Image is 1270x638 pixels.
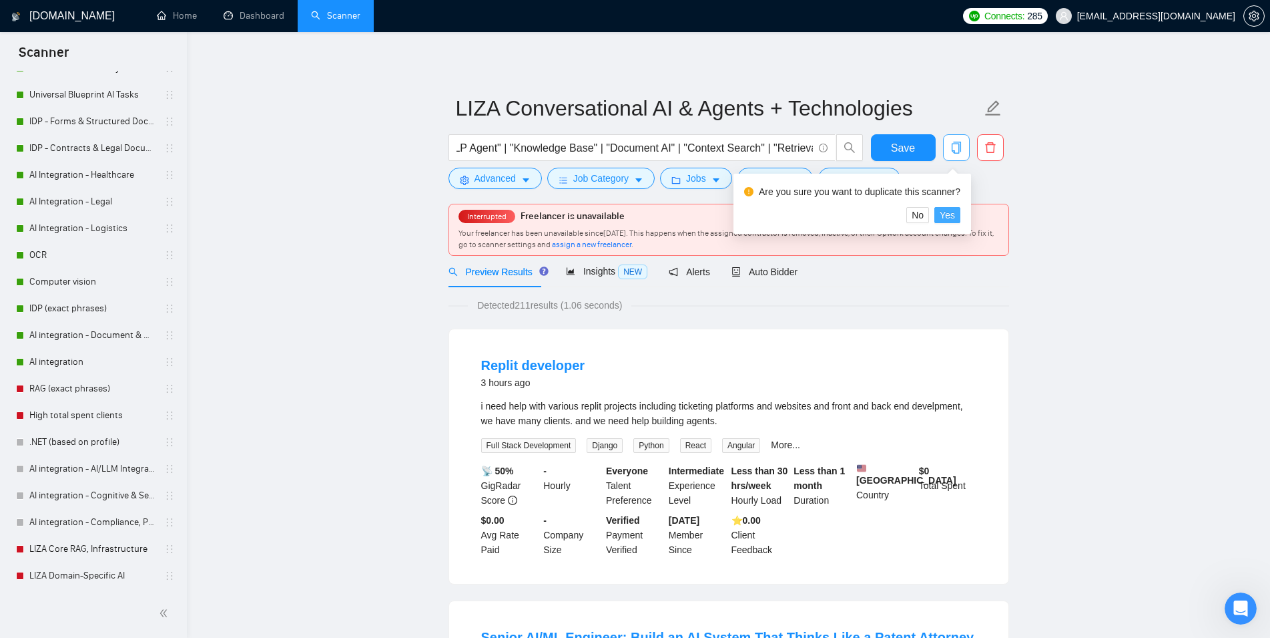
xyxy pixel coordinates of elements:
b: Less than 30 hrs/week [731,466,788,491]
a: More... [771,440,800,450]
span: Freelancer is unavailable [521,210,625,222]
button: barsJob Categorycaret-down [547,168,655,189]
span: Connects: [984,9,1024,23]
a: LIZA Domain-Specific AI [29,563,156,589]
span: setting [460,175,469,185]
span: holder [164,330,175,341]
span: Detected 211 results (1.06 seconds) [468,298,631,313]
span: Job Category [573,171,629,186]
b: Everyone [606,466,648,476]
span: holder [164,544,175,554]
span: No [912,208,924,222]
span: copy [944,142,969,154]
span: holder [164,223,175,234]
a: LIZA Core RAG, Infrastructure [29,536,156,563]
img: logo [11,6,21,27]
span: info-circle [819,144,828,152]
button: No [906,207,929,223]
div: 3 hours ago [481,375,585,391]
span: info-circle [508,496,517,505]
span: folder [671,175,681,185]
img: 🇺🇸 [857,464,866,473]
span: Jobs [686,171,706,186]
div: Client Feedback [729,513,791,557]
button: delete [977,134,1004,161]
span: Yes [940,208,955,222]
span: holder [164,410,175,421]
span: holder [164,571,175,581]
span: holder [164,517,175,528]
b: - [543,515,547,526]
span: holder [164,90,175,100]
a: AI integration - Compliance, Post-processing & Enrichment [29,509,156,536]
span: Alerts [669,267,710,277]
a: AI integration - Cognitive & Semantic Document Intelligence [29,482,156,509]
div: Avg Rate Paid [479,513,541,557]
span: Auto Bidder [731,267,798,277]
a: homeHome [157,10,197,21]
span: NEW [618,265,647,279]
span: double-left [159,607,172,620]
span: 285 [1027,9,1042,23]
div: Total Spent [916,464,979,508]
a: AI Integration - Logistics [29,215,156,242]
a: IDP - Forms & Structured Documents [29,108,156,135]
span: Python [633,438,669,453]
a: AI integration - AI/LLM Integration & Deployment [29,456,156,482]
span: React [680,438,711,453]
span: search [837,142,862,154]
div: GigRadar Score [479,464,541,508]
div: Country [854,464,916,508]
span: search [448,267,458,277]
span: Full Stack Development [481,438,577,453]
span: bars [559,175,568,185]
span: holder [164,490,175,501]
a: AI Integration - Healthcare [29,162,156,188]
button: Save [871,134,936,161]
iframe: Intercom live chat [1225,593,1257,625]
span: delete [978,142,1003,154]
div: i need help with various replit projects including ticketing platforms and websites and front and... [481,399,976,428]
button: settingAdvancedcaret-down [448,168,542,189]
div: Experience Level [666,464,729,508]
a: OCR [29,242,156,269]
b: $0.00 [481,515,505,526]
b: $ 0 [919,466,930,476]
span: holder [164,277,175,287]
a: Universal Blueprint AI Tasks [29,82,156,108]
b: [GEOGRAPHIC_DATA] [856,464,956,486]
span: assign a new freelancer [552,240,631,249]
span: exclamation-circle [744,187,753,196]
b: Intermediate [669,466,724,476]
b: - [543,466,547,476]
span: holder [164,383,175,394]
span: setting [1244,11,1264,21]
button: copy [943,134,970,161]
b: ⭐️ 0.00 [731,515,761,526]
span: Preview Results [448,267,545,277]
b: Verified [606,515,640,526]
button: search [836,134,863,161]
span: area-chart [566,267,575,276]
div: Hourly [541,464,603,508]
span: holder [164,437,175,448]
div: Hourly Load [729,464,791,508]
span: edit [984,100,1002,117]
a: searchScanner [311,10,360,21]
span: holder [164,196,175,207]
img: upwork-logo.png [969,11,980,21]
span: Advanced [474,171,516,186]
div: Payment Verified [603,513,666,557]
a: Replit developer [481,358,585,373]
span: caret-down [521,175,531,185]
div: Duration [791,464,854,508]
a: AI Integration - Legal [29,188,156,215]
span: Scanner [8,43,79,71]
span: holder [164,464,175,474]
span: holder [164,303,175,314]
a: AI integration [29,349,156,375]
span: robot [731,267,741,277]
span: Interrupted [463,212,511,221]
b: [DATE] [669,515,699,526]
div: Member Since [666,513,729,557]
